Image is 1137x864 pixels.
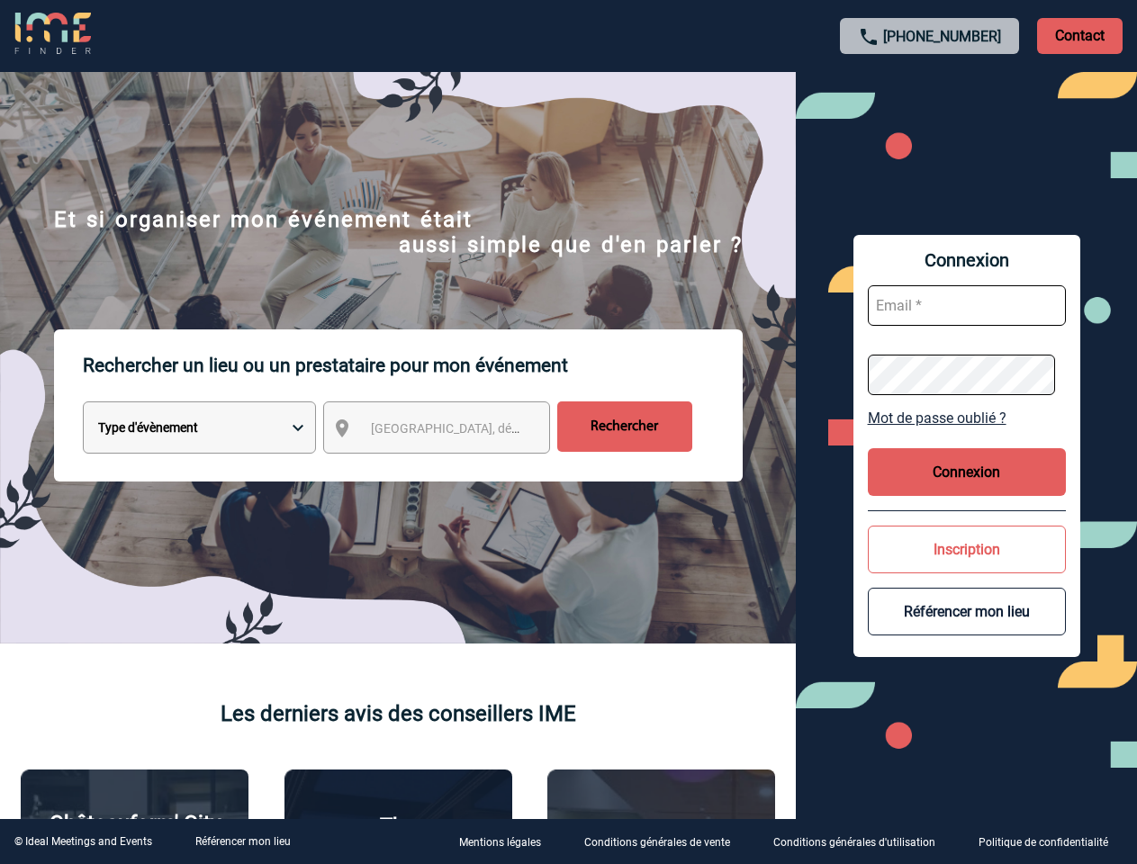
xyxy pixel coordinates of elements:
a: Mentions légales [445,833,570,850]
input: Rechercher [557,401,692,452]
button: Connexion [868,448,1066,496]
p: Châteauform' City [GEOGRAPHIC_DATA] [31,811,239,861]
p: The [GEOGRAPHIC_DATA] [294,814,502,864]
a: [PHONE_NUMBER] [883,28,1001,45]
p: Contact [1037,18,1123,54]
img: call-24-px.png [858,26,880,48]
p: Agence 2ISD [600,815,723,841]
input: Email * [868,285,1066,326]
button: Référencer mon lieu [868,588,1066,635]
div: © Ideal Meetings and Events [14,835,152,848]
button: Inscription [868,526,1066,573]
p: Mentions légales [459,837,541,850]
a: Conditions générales d'utilisation [759,833,964,850]
a: Mot de passe oublié ? [868,409,1066,427]
a: Référencer mon lieu [195,835,291,848]
p: Rechercher un lieu ou un prestataire pour mon événement [83,329,743,401]
span: [GEOGRAPHIC_DATA], département, région... [371,421,621,436]
p: Conditions générales de vente [584,837,730,850]
p: Conditions générales d'utilisation [773,837,935,850]
span: Connexion [868,249,1066,271]
a: Conditions générales de vente [570,833,759,850]
a: Politique de confidentialité [964,833,1137,850]
p: Politique de confidentialité [979,837,1108,850]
